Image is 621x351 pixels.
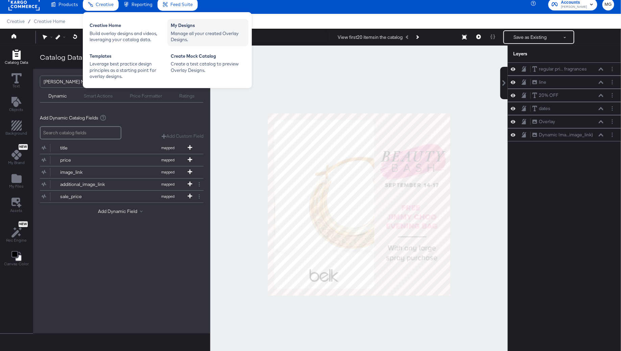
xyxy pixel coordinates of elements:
div: Dynamic [48,93,67,99]
div: Layers [513,51,582,57]
button: NewMy Brand [4,143,29,168]
div: sale_pricemapped [40,191,204,202]
span: Creative [96,2,114,7]
div: regular pri... fragrancesLayer Options [508,62,621,76]
span: Objects [9,107,24,112]
div: line [539,79,546,85]
input: Search catalog fields [40,126,121,139]
button: Add Files [5,172,28,191]
div: title [60,145,109,151]
button: Text [7,72,26,91]
button: Add Rectangle [2,119,31,138]
button: Overlay [532,118,555,125]
div: lineLayer Options [508,76,621,89]
button: Layer Options [609,118,616,125]
div: dates [539,105,550,112]
span: Reporting [132,2,152,7]
button: Add Text [5,95,28,114]
button: Save as Existing [504,31,557,43]
div: Smart Actions [84,93,113,99]
span: New [19,222,28,226]
div: additional_image_link [60,181,109,188]
span: Canvas Color [4,261,29,267]
span: mapped [149,145,187,150]
div: [PERSON_NAME] Meta Catalog [44,76,112,87]
span: My Brand [8,160,25,165]
span: MG [605,1,612,8]
div: titlemapped [40,142,204,154]
a: Creative Home [34,19,65,24]
button: Layer Options [609,65,616,73]
span: Rec Engine [6,238,27,243]
span: New [19,145,28,149]
span: / [25,19,34,24]
div: price [60,157,109,163]
div: Dynamic Ima...image_link) [539,132,593,138]
button: image_linkmapped [40,166,195,178]
span: mapped [149,194,187,199]
div: sale_price [60,193,109,200]
button: titlemapped [40,142,195,154]
span: Background [6,131,27,136]
button: line [532,79,547,86]
button: Add Custom Field [162,133,204,139]
div: additional_image_linkmapped [40,179,204,190]
div: pricemapped [40,154,204,166]
button: Assets [6,196,27,215]
button: Layer Options [609,131,616,138]
div: OverlayLayer Options [508,115,621,128]
button: Layer Options [609,79,616,86]
div: regular pri... fragrances [539,66,587,72]
span: Creative [7,19,25,24]
div: Overlay [539,118,555,125]
span: Products [58,2,78,7]
span: Assets [10,208,23,213]
button: Next Product [412,31,422,43]
button: regular pri... fragrances [532,65,587,73]
span: mapped [149,182,187,187]
span: Feed Suite [170,2,193,7]
span: Catalog Data [5,60,28,65]
div: image_linkmapped [40,166,204,178]
span: [PERSON_NAME] [561,4,587,10]
div: image_link [60,169,109,175]
span: My Files [9,184,24,189]
button: sale_pricemapped [40,191,195,202]
button: NewRec Engine [2,220,31,245]
button: dates [532,105,551,112]
div: Ratings [179,93,195,99]
div: Catalog Data [40,52,82,62]
button: Dynamic Ima...image_link) [532,131,593,138]
button: Add Dynamic Field [98,208,145,215]
span: mapped [149,170,187,174]
span: Add Dynamic Catalog Fields [40,115,98,121]
button: Add Rectangle [1,48,32,67]
div: 20% OFF [539,92,558,99]
button: 20% OFF [532,92,559,99]
div: Price Formatter [130,93,162,99]
div: datesLayer Options [508,102,621,115]
button: additional_image_linkmapped [40,179,195,190]
span: Text [13,83,20,89]
button: Layer Options [609,92,616,99]
button: pricemapped [40,154,195,166]
div: 20% OFFLayer Options [508,89,621,102]
button: Layer Options [609,105,616,112]
span: mapped [149,158,187,162]
div: Dynamic Ima...image_link)Layer Options [508,128,621,141]
div: View first 20 items in the catalog [338,34,403,40]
